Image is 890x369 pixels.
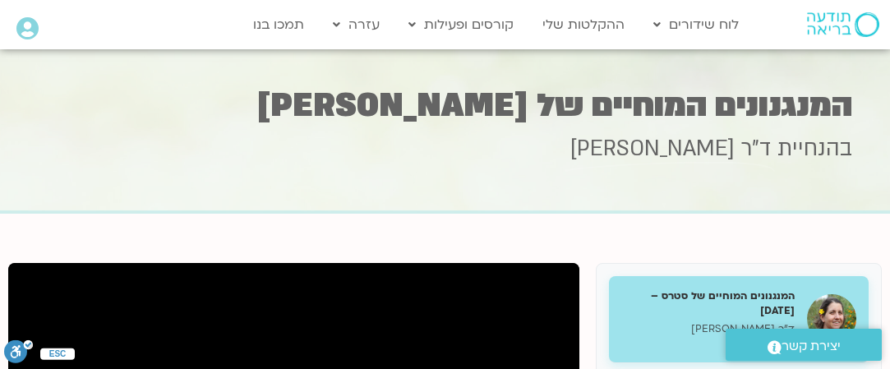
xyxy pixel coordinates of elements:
span: בהנחיית [777,134,852,164]
p: [DATE] [621,336,795,350]
img: המנגנונים המוחיים של סטרס – 30.9.25 [807,294,856,344]
a: קורסים ופעילות [400,9,522,40]
a: ההקלטות שלי [534,9,633,40]
a: תמכו בנו [245,9,312,40]
a: עזרה [325,9,388,40]
a: לוח שידורים [645,9,747,40]
h1: המנגנונים המוחיים של [PERSON_NAME] [39,90,852,122]
span: יצירת קשר [782,335,841,357]
a: יצירת קשר [726,329,882,361]
p: ד"ר [PERSON_NAME] [621,322,795,336]
h5: המנגנונים המוחיים של סטרס – [DATE] [621,288,795,318]
img: תודעה בריאה [807,12,879,37]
